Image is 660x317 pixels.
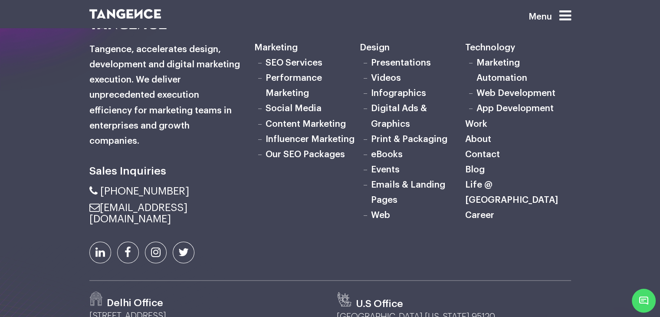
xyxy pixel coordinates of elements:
a: Web Development [476,89,555,98]
img: us.svg [337,291,352,307]
a: SEO Services [266,58,322,67]
a: Life @ [GEOGRAPHIC_DATA] [465,180,558,204]
h6: Marketing [254,40,360,56]
span: Chat Widget [632,289,656,313]
a: eBooks [371,149,403,158]
a: Videos [371,73,401,83]
a: Career [465,210,494,219]
a: Emails & Landing Pages [371,180,445,204]
a: Contact [465,149,500,158]
img: logo SVG [89,9,161,19]
a: Blog [465,165,485,174]
a: Web [371,210,390,219]
a: Marketing Automation [476,58,527,83]
a: Influencer Marketing [266,134,355,143]
a: Print & Packaging [371,134,447,143]
img: Path-529.png [89,291,103,306]
a: Social Media [266,104,322,113]
h6: Technology [465,40,571,56]
a: Events [371,165,400,174]
a: Work [465,119,487,128]
h6: Tangence, accelerates design, development and digital marketing execution. We deliver unprecedent... [89,42,241,149]
h6: Sales Inquiries [89,162,241,180]
a: App Development [476,104,554,113]
h3: Delhi Office [107,296,163,309]
a: Our SEO Packages [266,149,345,158]
a: [EMAIL_ADDRESS][DOMAIN_NAME] [89,202,187,224]
a: About [465,134,491,143]
a: Digital Ads & Graphics [371,104,427,128]
a: Performance Marketing [266,73,322,98]
a: [PHONE_NUMBER] [89,185,189,196]
a: Content Marketing [266,119,346,128]
h3: U.S Office [356,297,403,310]
a: Infographics [371,89,426,98]
span: [PHONE_NUMBER] [100,185,189,196]
a: Presentations [371,58,431,67]
h6: Design [360,40,465,56]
